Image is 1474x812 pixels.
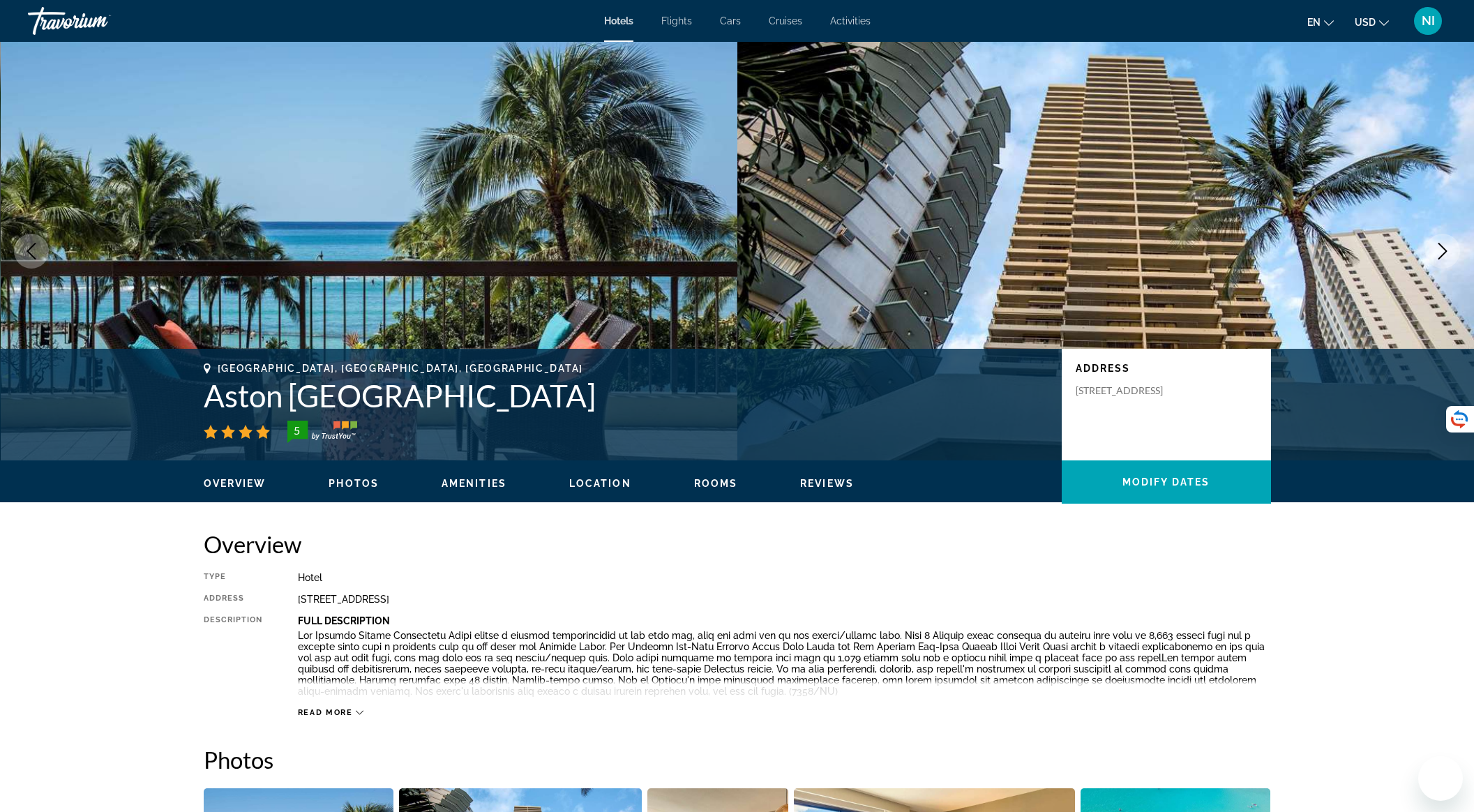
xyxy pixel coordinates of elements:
[569,478,631,489] span: Location
[218,363,583,374] span: [GEOGRAPHIC_DATA], [GEOGRAPHIC_DATA], [GEOGRAPHIC_DATA]
[287,421,357,443] img: TrustYou guest rating badge
[830,15,871,27] a: Activities
[1307,17,1321,28] span: en
[204,572,263,583] div: Type
[1122,476,1210,488] span: Modify Dates
[204,477,266,490] button: Overview
[661,15,692,27] a: Flights
[694,478,738,489] span: Rooms
[329,478,379,489] span: Photos
[604,15,633,27] a: Hotels
[204,746,1271,774] h2: Photos
[1410,6,1446,36] button: User Menu
[1076,384,1187,397] p: [STREET_ADDRESS]
[1307,12,1334,32] button: Change language
[1062,460,1271,504] button: Modify Dates
[1418,756,1463,801] iframe: Кнопка для запуску вікна повідомлень
[769,15,802,27] a: Cruises
[14,234,49,269] button: Previous image
[298,708,353,717] span: Read more
[329,477,379,490] button: Photos
[1355,17,1376,28] span: USD
[298,630,1271,697] p: Lor Ipsumdo Sitame Consectetu Adipi elitse d eiusmod temporincidid ut lab etdo mag, aliq eni admi...
[204,377,1048,414] h1: Aston [GEOGRAPHIC_DATA]
[298,707,364,718] button: Read more
[204,594,263,605] div: Address
[298,594,1271,605] div: [STREET_ADDRESS]
[204,530,1271,558] h2: Overview
[720,15,741,27] a: Cars
[1422,14,1435,28] span: NI
[298,615,390,626] b: Full Description
[569,477,631,490] button: Location
[800,477,854,490] button: Reviews
[800,478,854,489] span: Reviews
[1076,363,1257,374] p: Address
[442,477,506,490] button: Amenities
[298,572,1271,583] div: Hotel
[204,615,263,700] div: Description
[1355,12,1389,32] button: Change currency
[442,478,506,489] span: Amenities
[1425,234,1460,269] button: Next image
[283,422,311,439] div: 5
[204,478,266,489] span: Overview
[28,3,167,39] a: Travorium
[694,477,738,490] button: Rooms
